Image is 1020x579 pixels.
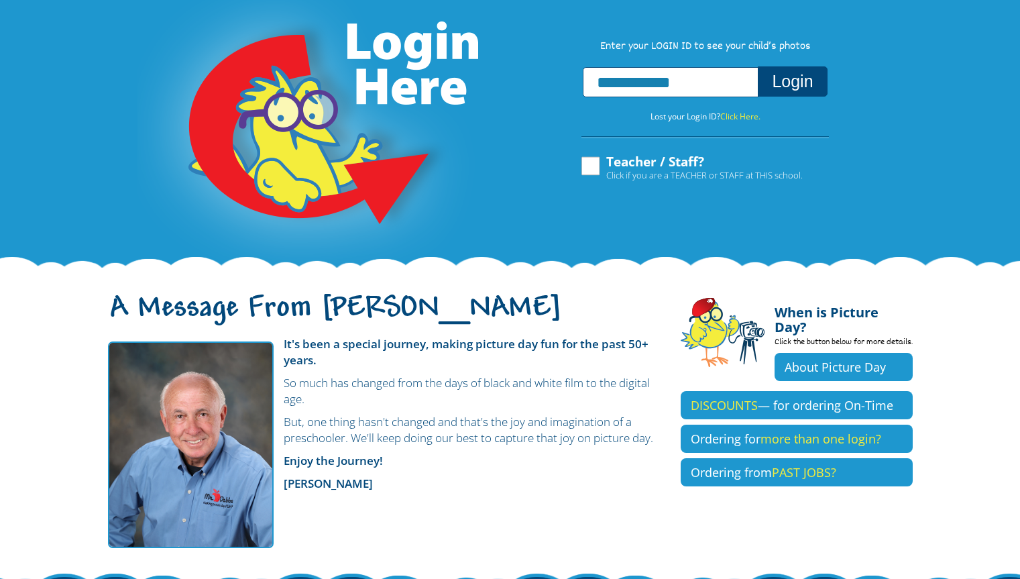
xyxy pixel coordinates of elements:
p: Enter your LOGIN ID to see your child’s photos [568,40,843,54]
span: PAST JOBS? [772,464,836,480]
a: Click Here. [720,111,760,122]
h1: A Message From [PERSON_NAME] [108,303,661,331]
a: About Picture Day [775,353,913,381]
button: Login [758,66,827,97]
h4: When is Picture Day? [775,297,913,335]
strong: Enjoy the Journey! [284,453,383,468]
p: Lost your Login ID? [568,109,843,124]
strong: [PERSON_NAME] [284,476,373,491]
label: Teacher / Staff? [579,155,803,180]
span: more than one login? [760,431,881,447]
a: DISCOUNTS— for ordering On-Time [681,391,913,419]
a: Ordering formore than one login? [681,425,913,453]
span: DISCOUNTS [691,397,758,413]
p: So much has changed from the days of black and white film to the digital age. [108,375,661,407]
p: Click the button below for more details. [775,335,913,353]
p: But, one thing hasn't changed and that's the joy and imagination of a preschooler. We'll keep doi... [108,414,661,446]
span: Click if you are a TEACHER or STAFF at THIS school. [606,168,803,182]
img: Mr. Dabbs [108,341,274,548]
strong: It's been a special journey, making picture day fun for the past 50+ years. [284,336,648,368]
a: Ordering fromPAST JOBS? [681,458,913,486]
